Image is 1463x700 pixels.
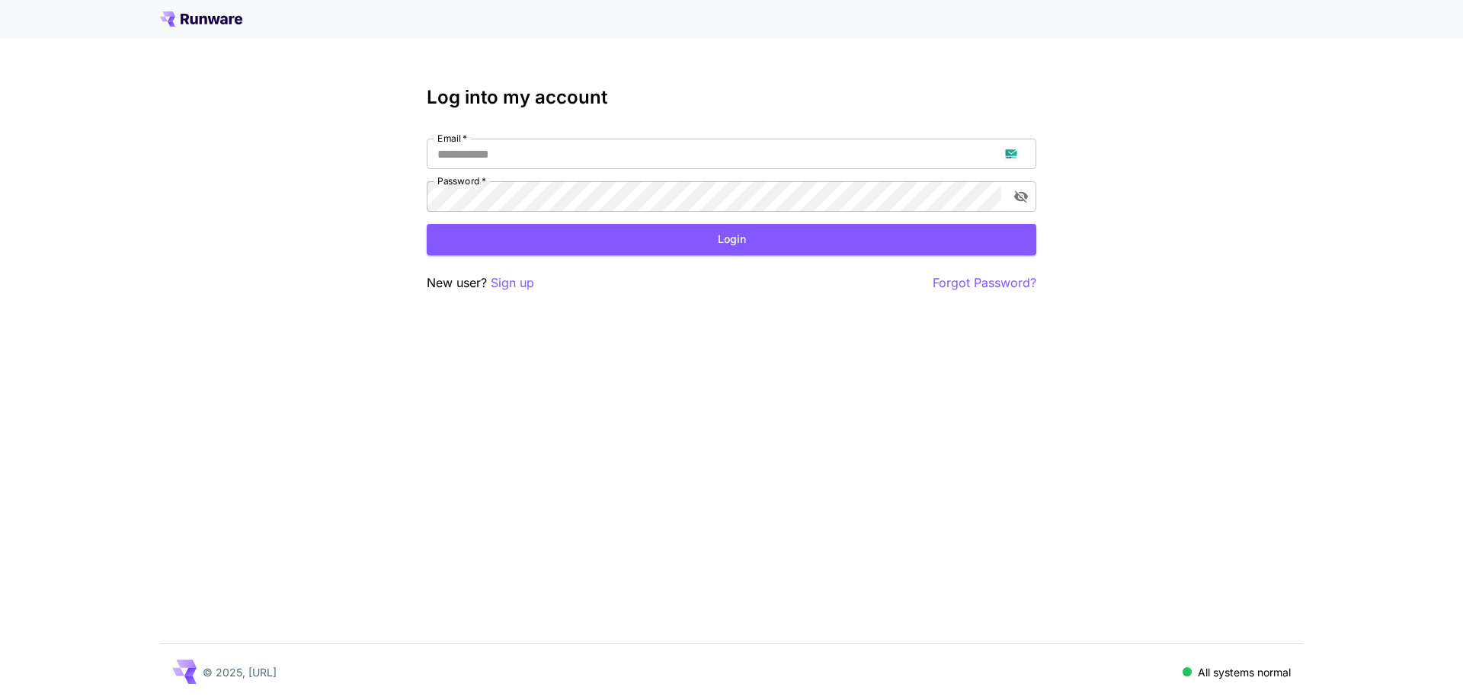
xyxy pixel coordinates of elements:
label: Email [437,132,467,145]
button: Sign up [491,273,534,292]
label: Password [437,174,486,187]
p: All systems normal [1198,664,1291,680]
button: toggle password visibility [1007,183,1035,210]
h3: Log into my account [427,87,1036,108]
p: New user? [427,273,534,292]
button: Login [427,224,1036,255]
button: Forgot Password? [933,273,1036,292]
p: © 2025, [URL] [203,664,277,680]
